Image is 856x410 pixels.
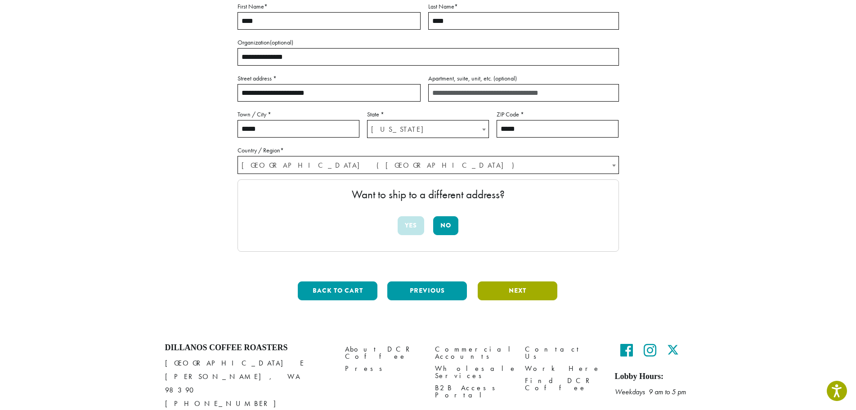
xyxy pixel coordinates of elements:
[493,74,517,82] span: (optional)
[435,363,511,382] a: Wholesale Services
[433,216,458,235] button: No
[428,73,619,84] label: Apartment, suite, unit, etc.
[238,1,421,12] label: First Name
[398,216,424,235] button: Yes
[165,343,332,353] h4: Dillanos Coffee Roasters
[387,281,467,300] button: Previous
[525,375,601,394] a: Find DCR Coffee
[435,382,511,401] a: B2B Access Portal
[428,1,619,12] label: Last Name
[238,156,619,174] span: Country / Region
[367,109,489,120] label: State
[367,120,489,138] span: Idaho
[525,343,601,362] a: Contact Us
[238,73,421,84] label: Street address
[247,189,610,200] p: Want to ship to a different address?
[238,156,618,174] span: United States (US)
[497,109,618,120] label: ZIP Code
[435,343,511,362] a: Commercial Accounts
[615,387,686,397] em: Weekdays 9 am to 5 pm
[298,281,377,300] button: Back to cart
[238,109,359,120] label: Town / City
[345,343,421,362] a: About DCR Coffee
[525,363,601,375] a: Work Here
[270,38,293,46] span: (optional)
[367,120,489,138] span: State
[345,363,421,375] a: Press
[615,372,691,382] h5: Lobby Hours:
[478,281,557,300] button: Next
